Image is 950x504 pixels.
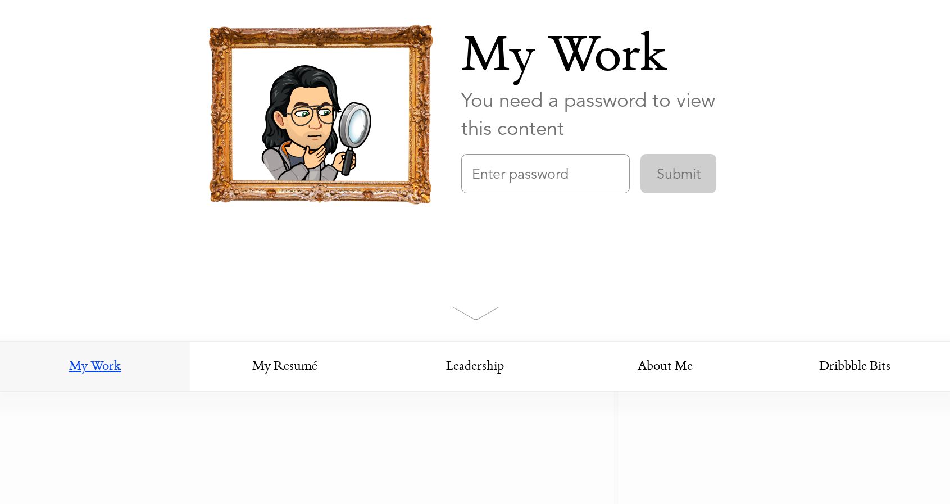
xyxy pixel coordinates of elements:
[760,342,950,392] a: Dribbble Bits
[208,25,433,205] img: picture-frame.png
[380,342,570,392] a: Leadership
[570,342,760,392] a: About Me
[461,154,630,193] input: Enter password
[461,25,742,92] p: My Work
[190,342,380,392] a: My Resumé
[461,87,742,143] p: You need a password to view this content
[640,154,716,193] input: Submit
[452,306,499,320] img: arrow.svg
